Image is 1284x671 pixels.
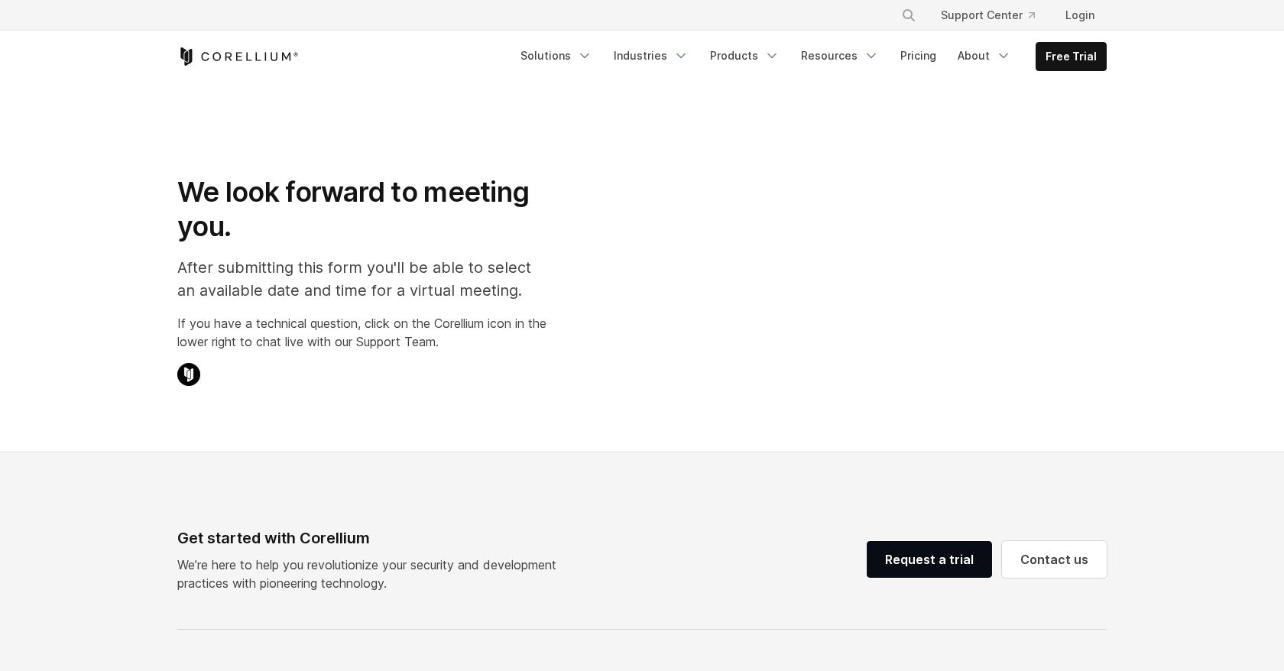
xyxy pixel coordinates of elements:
a: Free Trial [1036,43,1106,70]
a: About [948,42,1020,70]
button: Search [895,2,922,29]
a: Request a trial [867,541,992,578]
a: Products [701,42,789,70]
p: We’re here to help you revolutionize your security and development practices with pioneering tech... [177,556,569,592]
div: Navigation Menu [511,42,1107,71]
div: Navigation Menu [883,2,1107,29]
a: Solutions [511,42,601,70]
div: Get started with Corellium [177,527,569,549]
a: Contact us [1002,541,1107,578]
a: Login [1053,2,1107,29]
img: Corellium Chat Icon [177,363,200,386]
p: After submitting this form you'll be able to select an available date and time for a virtual meet... [177,256,546,302]
a: Industries [605,42,698,70]
a: Support Center [929,2,1047,29]
a: Pricing [891,42,945,70]
a: Resources [792,42,888,70]
a: Corellium Home [177,47,299,66]
p: If you have a technical question, click on the Corellium icon in the lower right to chat live wit... [177,314,546,351]
h1: We look forward to meeting you. [177,175,546,244]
